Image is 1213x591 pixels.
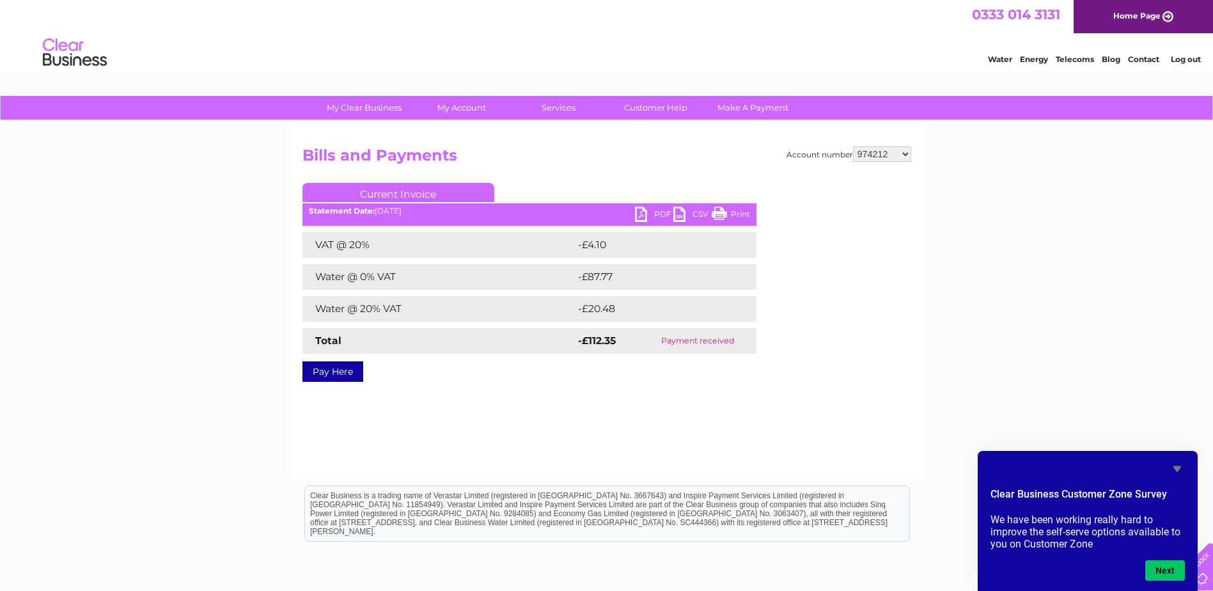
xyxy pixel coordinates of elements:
p: We have been working really hard to improve the self-serve options available to you on Customer Zone [990,514,1185,550]
button: Hide survey [1170,461,1185,477]
a: Water [988,54,1012,64]
a: Make A Payment [700,96,806,120]
a: Print [712,207,750,225]
a: Contact [1128,54,1159,64]
h2: Bills and Payments [302,146,911,171]
td: -£87.77 [575,264,732,290]
a: Energy [1020,54,1048,64]
div: [DATE] [302,207,756,216]
a: Blog [1102,54,1120,64]
td: Payment received [639,328,756,354]
td: VAT @ 20% [302,232,575,258]
a: 0333 014 3131 [972,6,1060,22]
h2: Clear Business Customer Zone Survey [990,487,1185,508]
strong: Total [315,335,341,347]
a: My Account [409,96,514,120]
div: Account number [786,146,911,162]
div: Clear Business is a trading name of Verastar Limited (registered in [GEOGRAPHIC_DATA] No. 3667643... [305,7,909,62]
b: Statement Date: [309,206,375,216]
div: Clear Business Customer Zone Survey [990,461,1185,581]
td: -£20.48 [575,296,733,322]
img: logo.png [42,33,107,72]
a: My Clear Business [311,96,417,120]
a: Telecoms [1056,54,1094,64]
a: PDF [635,207,673,225]
td: Water @ 20% VAT [302,296,575,322]
strong: -£112.35 [578,335,616,347]
td: Water @ 0% VAT [302,264,575,290]
button: Next question [1145,560,1185,581]
a: Current Invoice [302,183,494,202]
a: Services [506,96,611,120]
a: Customer Help [603,96,708,120]
a: CSV [673,207,712,225]
a: Pay Here [302,361,363,382]
td: -£4.10 [575,232,728,258]
a: Log out [1171,54,1201,64]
